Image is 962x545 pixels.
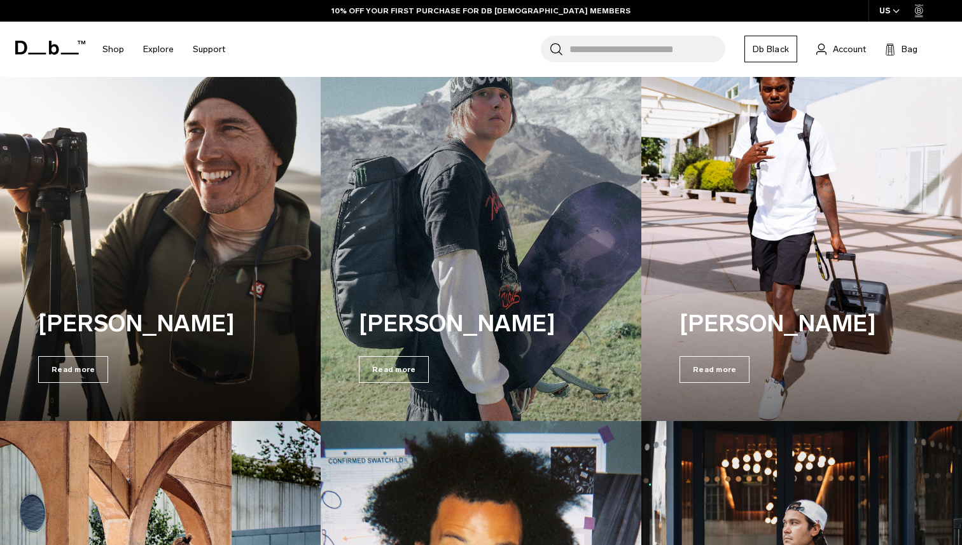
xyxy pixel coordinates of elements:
[902,43,917,56] span: Bag
[38,356,108,383] span: Read more
[143,27,174,72] a: Explore
[816,41,866,57] a: Account
[331,5,631,17] a: 10% OFF YOUR FIRST PURCHASE FOR DB [DEMOGRAPHIC_DATA] MEMBERS
[93,22,235,77] nav: Main Navigation
[833,43,866,56] span: Account
[38,307,267,341] h3: [PERSON_NAME]
[885,41,917,57] button: Bag
[641,20,962,421] a: [PERSON_NAME] Read more
[321,20,641,421] a: [PERSON_NAME] Read more
[744,36,797,62] a: Db Black
[359,356,429,383] span: Read more
[680,307,909,341] h3: [PERSON_NAME]
[102,27,124,72] a: Shop
[193,27,225,72] a: Support
[680,356,749,383] span: Read more
[359,307,588,341] h3: [PERSON_NAME]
